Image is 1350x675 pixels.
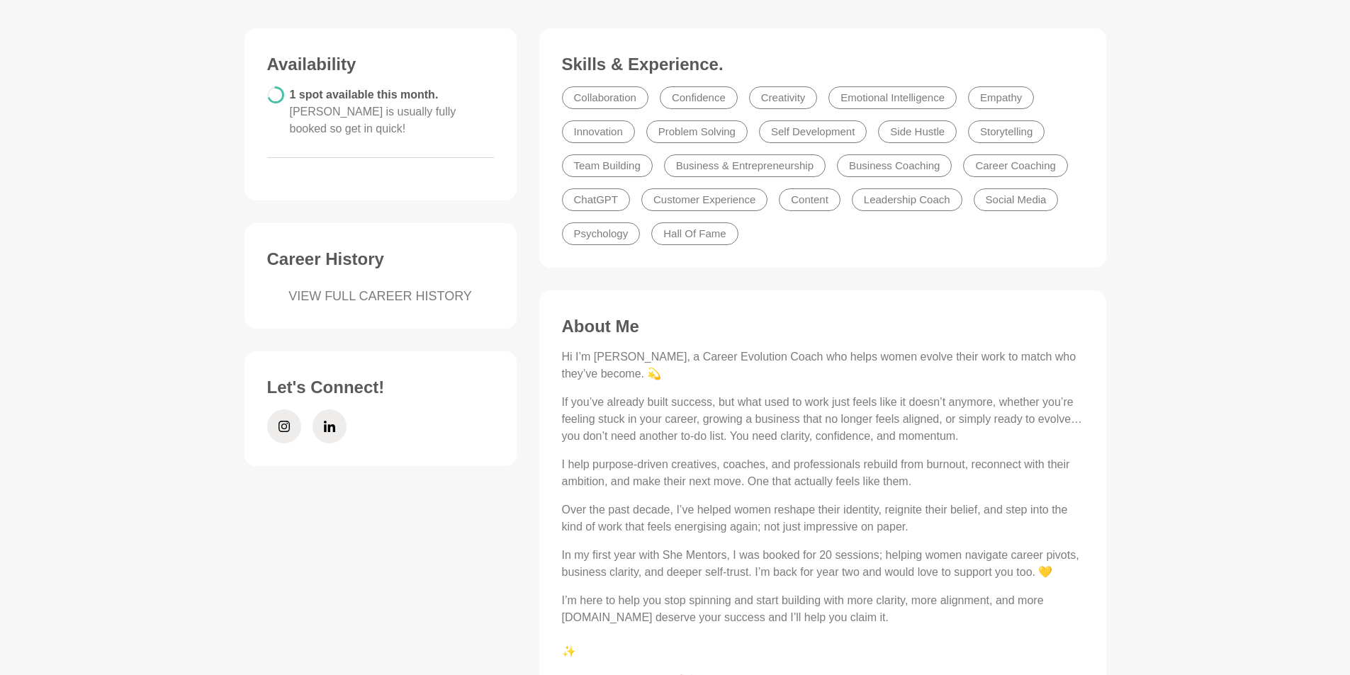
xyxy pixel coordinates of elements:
[562,394,1084,445] p: If you’ve already built success, but what used to work just feels like it doesn’t anymore, whethe...
[562,54,1084,75] h3: Skills & Experience.
[290,106,456,135] span: [PERSON_NAME] is usually fully booked so get in quick!
[267,409,301,443] a: Instagram
[267,249,494,270] h3: Career History
[562,501,1084,535] p: Over the past decade, I’ve helped women reshape their identity, reignite their belief, and step i...
[290,89,456,135] span: 1 spot available this month.
[267,377,494,398] h3: Let's Connect!
[313,409,347,443] a: LinkedIn
[562,316,1084,337] h3: About Me
[562,547,1084,581] p: In my first year with She Mentors, I was booked for 20 sessions; helping women navigate career pi...
[267,54,494,75] h3: Availability
[562,456,1084,490] p: I help purpose-driven creatives, coaches, and professionals rebuild from burnout, reconnect with ...
[562,348,1084,382] p: Hi I’m [PERSON_NAME], a Career Evolution Coach who helps women evolve their work to match who the...
[562,592,1084,660] p: I’m here to help you stop spinning and start building with more clarity, more alignment, and more...
[267,287,494,306] a: VIEW FULL CAREER HISTORY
